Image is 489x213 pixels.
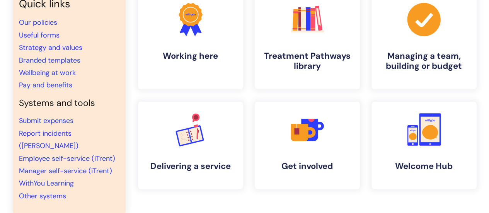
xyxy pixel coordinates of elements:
[144,51,237,61] h4: Working here
[255,102,360,189] a: Get involved
[19,166,112,176] a: Manager self-service (iTrent)
[261,51,354,72] h4: Treatment Pathways library
[144,161,237,171] h4: Delivering a service
[19,116,73,125] a: Submit expenses
[261,161,354,171] h4: Get involved
[19,68,76,77] a: Wellbeing at work
[378,51,470,72] h4: Managing a team, building or budget
[378,161,470,171] h4: Welcome Hub
[19,43,82,52] a: Strategy and values
[19,191,66,201] a: Other systems
[19,18,57,27] a: Our policies
[19,154,115,163] a: Employee self-service (iTrent)
[19,98,119,109] h4: Systems and tools
[371,102,477,189] a: Welcome Hub
[19,179,74,188] a: WithYou Learning
[138,102,243,189] a: Delivering a service
[19,31,60,40] a: Useful forms
[19,129,78,150] a: Report incidents ([PERSON_NAME])
[19,80,72,90] a: Pay and benefits
[19,56,80,65] a: Branded templates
